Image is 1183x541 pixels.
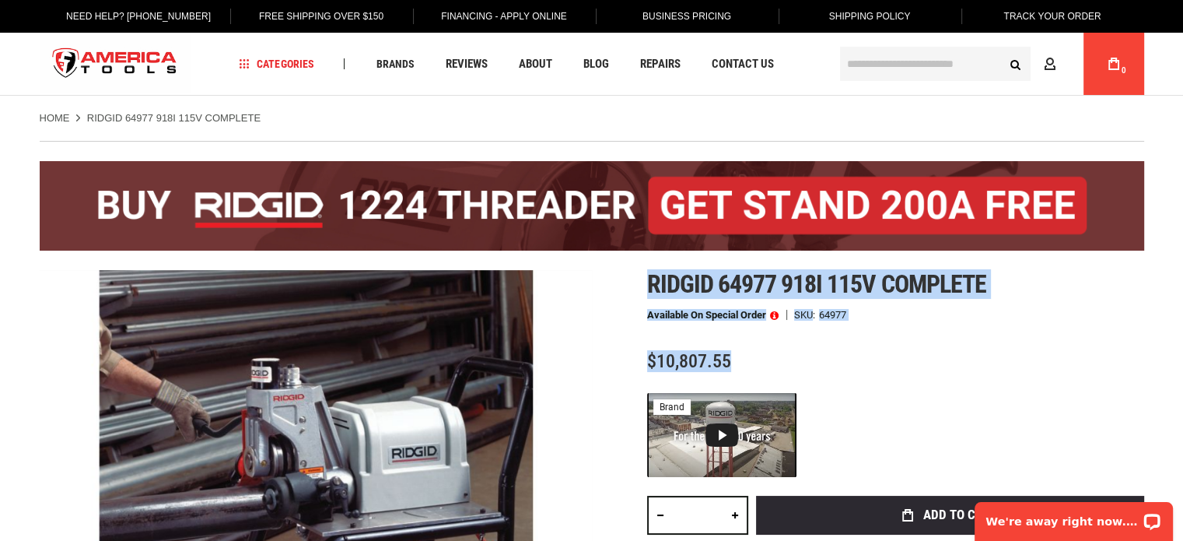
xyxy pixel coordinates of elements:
span: About [518,58,551,70]
a: Blog [576,54,615,75]
a: Home [40,111,70,125]
span: Add to Cart [923,508,997,522]
button: Search [1001,49,1031,79]
span: $10,807.55 [647,350,731,372]
span: Ridgid 64977 918i 115v complete [647,269,986,299]
a: Brands [369,54,421,75]
img: America Tools [40,35,191,93]
a: store logo [40,35,191,93]
img: BOGO: Buy the RIDGID® 1224 Threader (26092), get the 92467 200A Stand FREE! [40,161,1144,251]
span: Reviews [445,58,487,70]
a: 0 [1099,33,1129,95]
a: Reviews [438,54,494,75]
span: Categories [239,58,313,69]
span: Contact Us [711,58,773,70]
span: Blog [583,58,608,70]
a: Repairs [632,54,687,75]
span: 0 [1122,66,1126,75]
button: Add to Cart [756,496,1144,535]
strong: RIDGID 64977 918I 115V COMPLETE [87,112,261,124]
span: Shipping Policy [829,11,911,22]
a: About [511,54,558,75]
iframe: LiveChat chat widget [964,492,1183,541]
span: Brands [376,58,414,69]
strong: SKU [794,310,819,320]
div: 64977 [819,310,846,320]
a: Contact Us [704,54,780,75]
span: Repairs [639,58,680,70]
p: Available on Special Order [647,310,779,321]
a: Categories [232,54,320,75]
